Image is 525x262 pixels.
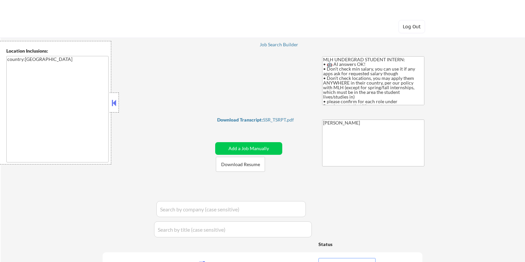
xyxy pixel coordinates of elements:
a: Job Search Builder [260,42,299,49]
button: Log Out [398,20,425,33]
div: SSR_TSRPT.pdf [217,118,309,122]
button: Add a Job Manually [215,142,282,155]
input: Search by title (case sensitive) [154,221,312,237]
div: Location Inclusions: [6,48,109,54]
button: Download Resume [216,157,265,172]
a: Download Transcript:SSR_TSRPT.pdf [217,117,309,124]
div: Status [318,238,376,250]
input: Search by company (case sensitive) [156,201,306,217]
div: Job Search Builder [260,42,299,47]
strong: Download Transcript: [217,117,263,123]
